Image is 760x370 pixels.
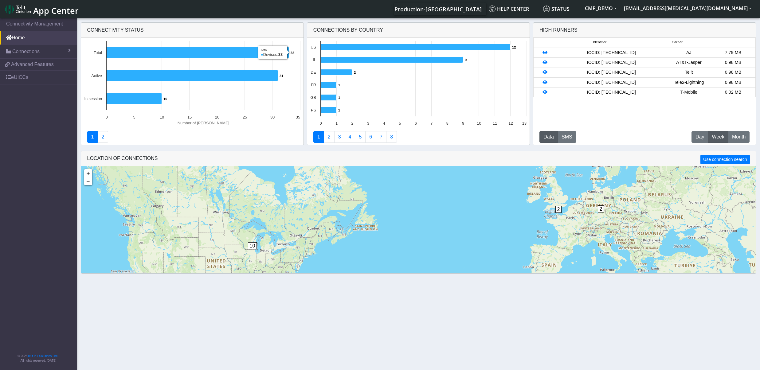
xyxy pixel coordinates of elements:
[620,3,755,14] button: [EMAIL_ADDRESS][MEDICAL_DATA][DOMAIN_NAME]
[598,205,604,212] span: 2
[313,131,523,143] nav: Summary paging
[477,121,481,126] text: 10
[512,45,516,49] text: 12
[672,40,683,45] span: Carrier
[355,131,366,143] a: Usage by Carrier
[667,69,711,76] div: Telit
[296,115,300,119] text: 35
[84,96,102,101] text: In session
[335,121,338,126] text: 1
[489,6,496,12] img: knowledge.svg
[711,79,755,86] div: 0.98 MB
[338,108,340,112] text: 1
[667,89,711,96] div: T-Mobile
[376,131,386,143] a: Zero Session
[489,6,529,12] span: Help center
[541,3,581,15] a: Status
[394,6,482,13] span: Production-[GEOGRAPHIC_DATA]
[667,59,711,66] div: AT&T-Jasper
[105,115,108,119] text: 0
[493,121,497,126] text: 11
[539,26,578,34] div: High Runners
[367,121,369,126] text: 3
[163,97,167,101] text: 10
[307,23,530,38] div: Connections By Country
[711,59,755,66] div: 0.98 MB
[386,131,397,143] a: Not Connected for 30 days
[243,115,247,119] text: 25
[581,3,620,14] button: CMP_DEMO
[556,79,667,86] div: ICCID: [TECHNICAL_ID]
[711,49,755,56] div: 7.79 MB
[708,131,728,143] button: Week
[280,74,283,78] text: 31
[365,131,376,143] a: 14 Days Trend
[319,121,322,126] text: 0
[543,6,570,12] span: Status
[465,58,467,62] text: 9
[311,70,316,75] text: DE
[399,121,401,126] text: 5
[187,115,192,119] text: 15
[354,71,356,74] text: 2
[94,50,102,55] text: Total
[711,69,755,76] div: 0.98 MB
[87,131,98,143] a: Connectivity status
[539,131,558,143] button: Data
[695,133,704,141] span: Day
[97,131,108,143] a: Deployment status
[81,23,304,38] div: Connectivity status
[84,169,92,177] a: Zoom in
[338,83,340,87] text: 1
[667,49,711,56] div: AJ
[91,73,102,78] text: Active
[414,121,417,126] text: 6
[11,61,54,68] span: Advanced Features
[712,133,724,141] span: Week
[345,131,355,143] a: Connections By Carrier
[248,242,257,249] span: 10
[558,131,576,143] button: SMS
[732,133,746,141] span: Month
[711,89,755,96] div: 0.02 MB
[383,121,385,126] text: 4
[430,121,433,126] text: 7
[311,108,316,112] text: PS
[133,115,135,119] text: 5
[351,121,353,126] text: 2
[486,3,541,15] a: Help center
[338,96,340,99] text: 1
[12,48,40,55] span: Connections
[446,121,448,126] text: 8
[81,151,756,166] div: LOCATION OF CONNECTIONS
[691,131,708,143] button: Day
[508,121,513,126] text: 12
[556,59,667,66] div: ICCID: [TECHNICAL_ID]
[728,131,750,143] button: Month
[667,79,711,86] div: Tele2-Lightning
[84,177,92,185] a: Zoom out
[313,131,324,143] a: Connections By Country
[556,49,667,56] div: ICCID: [TECHNICAL_ID]
[5,4,31,14] img: logo-telit-cinterion-gw-new.png
[33,5,79,16] span: App Center
[311,83,316,87] text: FR
[160,115,164,119] text: 10
[556,69,667,76] div: ICCID: [TECHNICAL_ID]
[177,121,229,125] text: Number of [PERSON_NAME]
[313,57,316,62] text: IL
[556,89,667,96] div: ICCID: [TECHNICAL_ID]
[311,45,316,49] text: US
[28,354,58,358] a: Telit IoT Solutions, Inc.
[700,155,750,164] button: Use connection search
[334,131,345,143] a: Usage per Country
[462,121,464,126] text: 9
[215,115,219,119] text: 20
[593,40,606,45] span: Identifier
[324,131,335,143] a: Carrier
[270,115,275,119] text: 30
[522,121,526,126] text: 13
[394,3,481,15] a: Your current platform instance
[5,2,78,16] a: App Center
[87,131,297,143] nav: Summary paging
